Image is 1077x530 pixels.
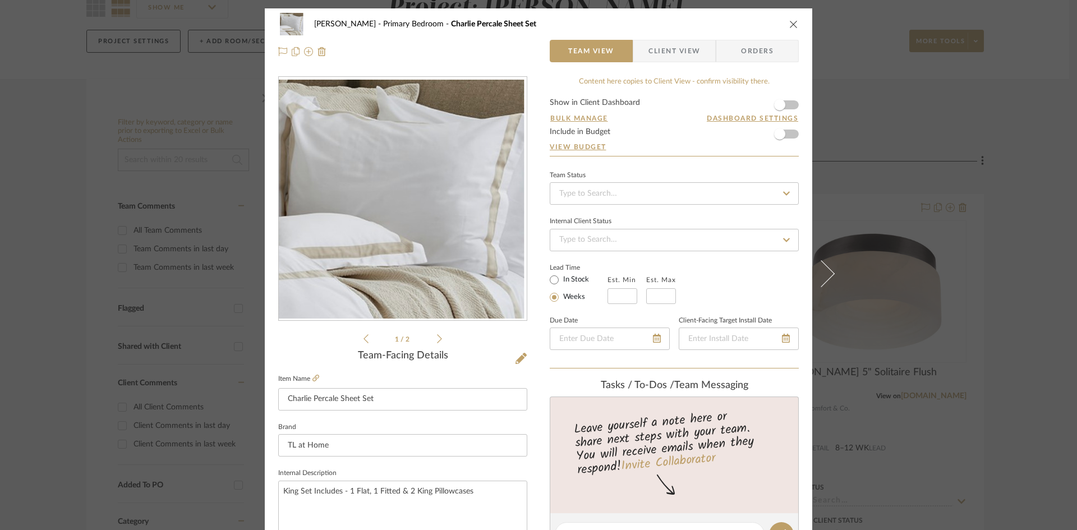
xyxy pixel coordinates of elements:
[648,40,700,62] span: Client View
[383,20,451,28] span: Primary Bedroom
[395,336,401,343] span: 1
[549,404,800,480] div: Leave yourself a note here or share next steps with your team. You will receive emails when they ...
[550,262,607,273] label: Lead Time
[451,20,536,28] span: Charlie Percale Sheet Set
[278,350,527,362] div: Team-Facing Details
[550,219,611,224] div: Internal Client Status
[568,40,614,62] span: Team View
[278,388,527,411] input: Enter Item Name
[314,20,383,28] span: [PERSON_NAME]
[279,80,527,318] div: 0
[278,425,296,430] label: Brand
[279,80,527,318] img: 366de7df-305b-4bcb-8465-81b9b78d6d28_436x436.jpg
[706,113,799,123] button: Dashboard Settings
[607,276,636,284] label: Est. Min
[550,380,799,392] div: team Messaging
[401,336,406,343] span: /
[278,434,527,457] input: Enter Brand
[729,40,786,62] span: Orders
[789,19,799,29] button: close
[317,47,326,56] img: Remove from project
[550,113,609,123] button: Bulk Manage
[278,13,305,35] img: 366de7df-305b-4bcb-8465-81b9b78d6d28_48x40.jpg
[646,276,676,284] label: Est. Max
[550,142,799,151] a: View Budget
[620,449,716,477] a: Invite Collaborator
[550,328,670,350] input: Enter Due Date
[679,328,799,350] input: Enter Install Date
[550,173,586,178] div: Team Status
[679,318,772,324] label: Client-Facing Target Install Date
[550,76,799,87] div: Content here copies to Client View - confirm visibility there.
[561,275,589,285] label: In Stock
[406,336,411,343] span: 2
[278,471,337,476] label: Internal Description
[550,318,578,324] label: Due Date
[550,182,799,205] input: Type to Search…
[550,273,607,304] mat-radio-group: Select item type
[550,229,799,251] input: Type to Search…
[601,380,674,390] span: Tasks / To-Dos /
[561,292,585,302] label: Weeks
[278,374,319,384] label: Item Name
